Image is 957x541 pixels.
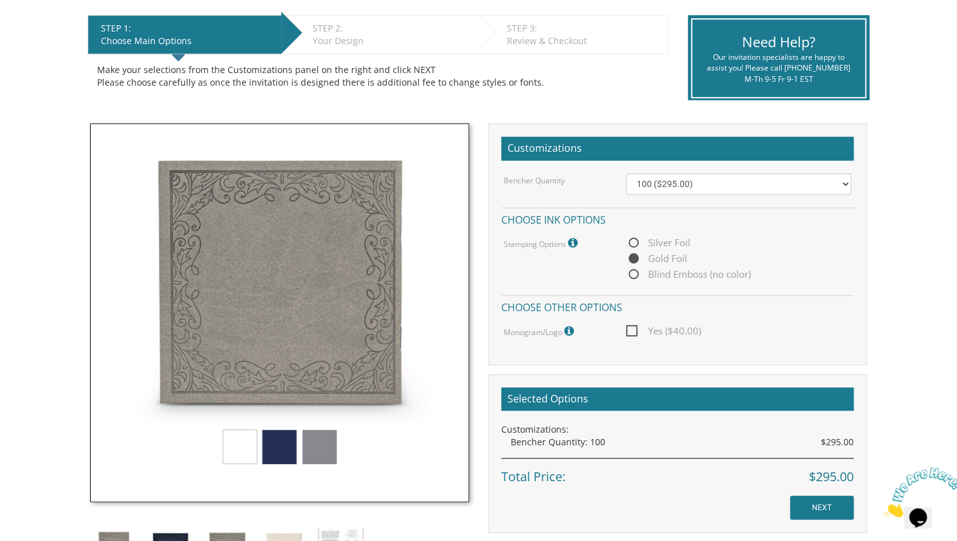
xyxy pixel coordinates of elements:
span: Yes ($40.00) [626,323,701,339]
div: STEP 3: [506,22,661,35]
img: tiferes_leatherette.jpg [90,123,469,502]
span: $295.00 [821,436,854,448]
span: Gold Foil [626,251,687,266]
input: NEXT [790,496,854,520]
div: Our invitation specialists are happy to assist you! Please call [PHONE_NUMBER] M-Th 9-5 Fr 9-1 EST [702,52,855,84]
label: Monogram/Logo [504,323,577,339]
div: Your Design [313,35,468,47]
iframe: chat widget [879,462,957,522]
div: Make your selections from the Customizations panel on the right and click NEXT Please choose care... [97,64,659,89]
div: Total Price: [501,458,854,486]
div: STEP 1: [101,22,275,35]
div: Need Help? [702,32,855,52]
label: Bencher Quantity [504,175,565,186]
h2: Customizations [501,137,854,161]
h4: Choose ink options [501,207,854,229]
div: Customizations: [501,423,854,436]
span: $295.00 [809,468,854,486]
div: Bencher Quantity: 100 [511,436,854,448]
label: Stamping Options [504,235,581,251]
div: STEP 2: [313,22,468,35]
img: Chat attention grabber [5,5,83,55]
h2: Selected Options [501,387,854,411]
h4: Choose other options [501,295,854,317]
span: Blind Emboss (no color) [626,266,751,282]
span: Silver Foil [626,235,690,251]
div: Review & Checkout [506,35,661,47]
div: Choose Main Options [101,35,275,47]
